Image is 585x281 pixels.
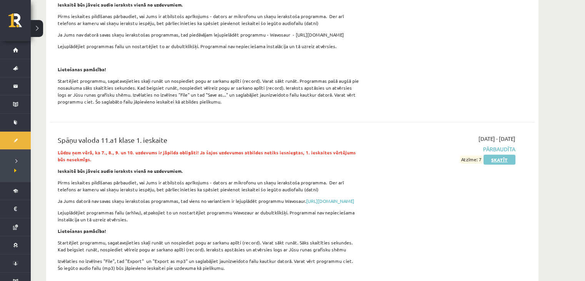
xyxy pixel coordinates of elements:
strong: Lūdzu ņem vērā, ka 7., 8., 9. un 10. uzdevums ir jāpilda obligāti! Ja šajos uzdevumos atbildes ne... [58,149,356,162]
p: Ja Jums datorā nav savas skaņu ierakstošas programmas, tad viens no variantiem ir lejuplādēt prog... [58,197,359,204]
strong: Lietošanas pamācība! [58,228,106,234]
p: Lejuplādējiet programmas failu (arhīvu), atpakojiet to un nostartējiet programmu Wavozaur ar dubu... [58,209,359,223]
a: Rīgas 1. Tālmācības vidusskola [8,13,31,33]
div: Spāņu valoda 11.a1 klase 1. ieskaite [58,135,359,149]
strong: Ieskaitē būs jāveic audio ieraksts vienā no uzdevumiem. [58,2,183,8]
p: Pirms ieskaites pildīšanas pārbaudiet, vai Jums ir atbilstošs aprīkojums - dators ar mikrofonu un... [58,13,359,27]
span: [DATE] - [DATE] [478,135,515,143]
p: Startējiet programmu, sagatavojieties skaļi runāt un nospiediet pogu ar sarkanu aplīti (record). ... [58,239,359,253]
p: Pirms ieskaites pildīšanas pārbaudiet, vai Jums ir atbilstošs aprīkojums - dators ar mikrofonu un... [58,179,359,193]
p: Ja Jums nav datorā savas skaņu ierakstošas programmas, tad piedāvājam lejupielādēt programmu - Wa... [58,31,359,38]
p: Izvēlaties no izvēlnes "File", tad "Export" un "Export as mp3" un saglabājiet jaunizveidoto failu... [58,258,359,271]
span: Atzīme: 7 [460,156,482,164]
p: Lejuplādējiet programmas failu un nostartējiet to ar dubultklikšķi. Programmai nav nepieciešama i... [58,43,359,50]
p: Startējiet programmu, sagatavojieties skaļi runāt un nospiediet pogu ar sarkanu aplīti (record). ... [58,77,359,105]
a: Skatīt [483,155,515,165]
a: [URL][DOMAIN_NAME] [306,198,354,204]
strong: Ieskaitē būs jāveic audio ieraksts vienā no uzdevumiem. [58,168,183,174]
span: Pārbaudīta [370,145,515,153]
strong: Lietošanas pamācība! [58,66,106,72]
